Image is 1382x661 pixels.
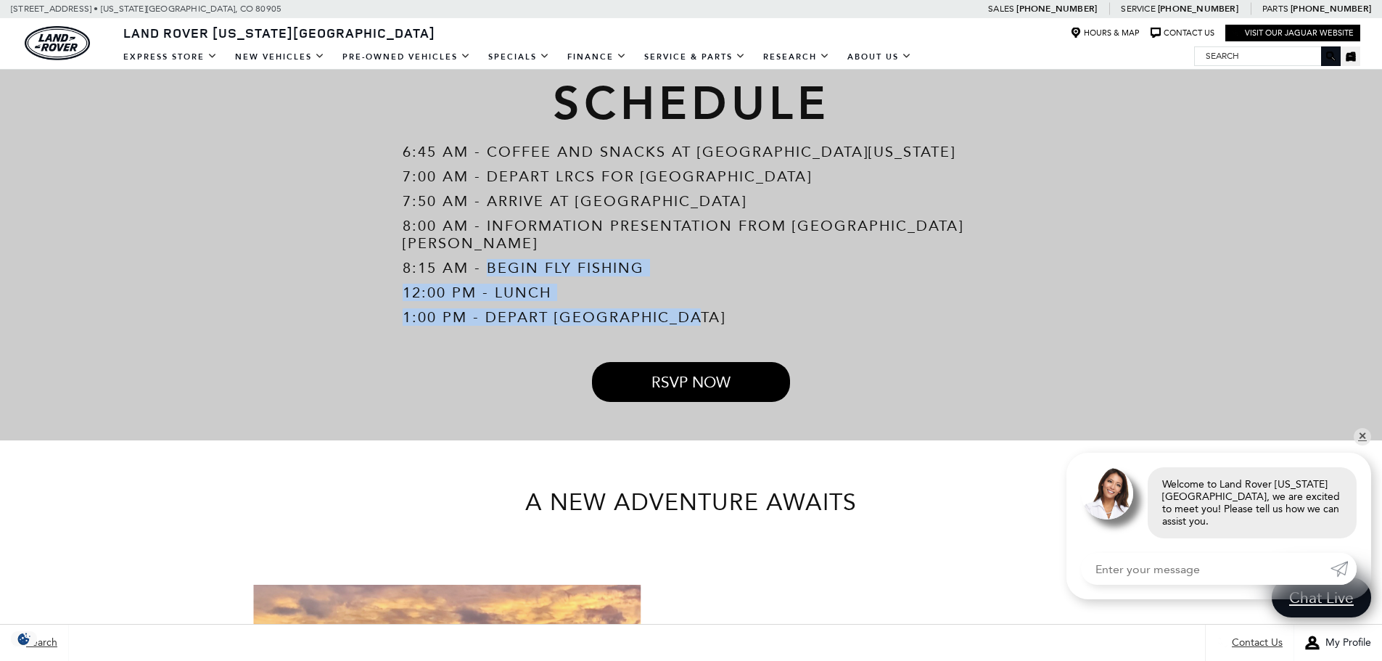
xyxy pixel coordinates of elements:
[1228,637,1283,649] span: Contact Us
[636,44,754,70] a: Service & Parts
[1016,3,1097,15] a: [PHONE_NUMBER]
[1148,467,1357,538] div: Welcome to Land Rover [US_STATE][GEOGRAPHIC_DATA], we are excited to meet you! Please tell us how...
[559,44,636,70] a: Finance
[115,44,226,70] a: EXPRESS STORE
[1294,625,1382,661] button: Open user profile menu
[988,4,1014,14] span: Sales
[592,362,790,402] a: RSVP NOW
[334,44,480,70] a: Pre-Owned Vehicles
[403,284,979,301] p: 12:00 PM - Lunch
[480,44,559,70] a: Specials
[1232,28,1354,38] a: Visit Our Jaguar Website
[115,44,921,70] nav: Main Navigation
[1330,553,1357,585] a: Submit
[25,26,90,60] img: Land Rover
[1121,4,1155,14] span: Service
[1071,28,1140,38] a: Hours & Map
[1320,637,1371,649] span: My Profile
[115,24,444,41] a: Land Rover [US_STATE][GEOGRAPHIC_DATA]
[403,143,979,160] p: 6:45 AM - Coffee and Snacks at [GEOGRAPHIC_DATA][US_STATE]
[403,192,979,210] p: 7:50 AM - Arrive at [GEOGRAPHIC_DATA]
[1291,3,1371,15] a: [PHONE_NUMBER]
[839,44,921,70] a: About Us
[754,44,839,70] a: Research
[123,24,435,41] span: Land Rover [US_STATE][GEOGRAPHIC_DATA]
[1081,467,1133,520] img: Agent profile photo
[1262,4,1288,14] span: Parts
[7,631,41,646] section: Click to Open Cookie Consent Modal
[194,490,1188,515] h2: a new adventure awaits
[194,73,1188,136] p: Schedule
[403,259,979,276] p: 8:15 AM - Begin Fly Fishing
[403,168,979,185] p: 7:00 AM - Depart LRCS for [GEOGRAPHIC_DATA]
[1158,3,1238,15] a: [PHONE_NUMBER]
[226,44,334,70] a: New Vehicles
[1151,28,1214,38] a: Contact Us
[403,217,979,252] p: 8:00 AM - Information Presentation from [GEOGRAPHIC_DATA][PERSON_NAME]
[403,308,979,326] p: 1:00 PM - Depart [GEOGRAPHIC_DATA]
[11,4,281,14] a: [STREET_ADDRESS] • [US_STATE][GEOGRAPHIC_DATA], CO 80905
[7,631,41,646] img: Opt-Out Icon
[1195,47,1340,65] input: Search
[1081,553,1330,585] input: Enter your message
[25,26,90,60] a: land-rover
